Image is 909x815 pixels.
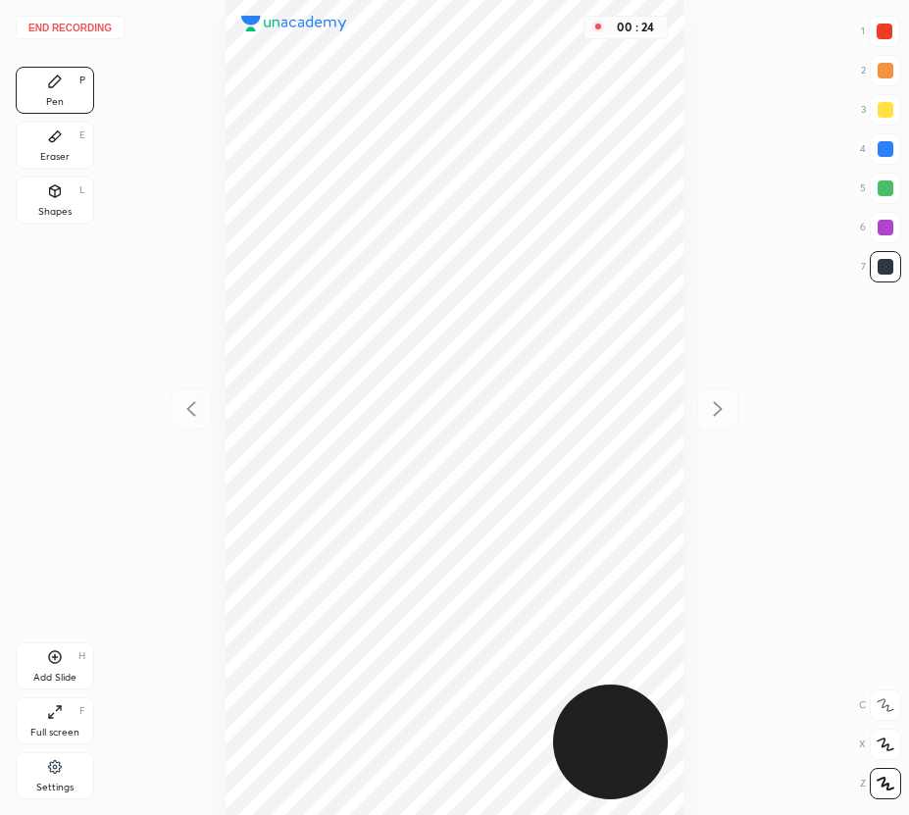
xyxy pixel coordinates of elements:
[16,16,125,39] button: End recording
[861,94,901,126] div: 3
[46,97,64,107] div: Pen
[79,706,85,716] div: F
[38,207,72,217] div: Shapes
[860,768,901,799] div: Z
[860,173,901,204] div: 5
[33,673,76,683] div: Add Slide
[79,76,85,85] div: P
[860,133,901,165] div: 4
[79,185,85,195] div: L
[30,728,79,738] div: Full screen
[861,55,901,86] div: 2
[861,251,901,282] div: 7
[241,16,347,31] img: logo.38c385cc.svg
[612,21,659,34] div: 00 : 24
[859,729,901,760] div: X
[36,783,74,792] div: Settings
[861,16,900,47] div: 1
[859,689,901,721] div: C
[860,212,901,243] div: 6
[79,130,85,140] div: E
[78,651,85,661] div: H
[40,152,70,162] div: Eraser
